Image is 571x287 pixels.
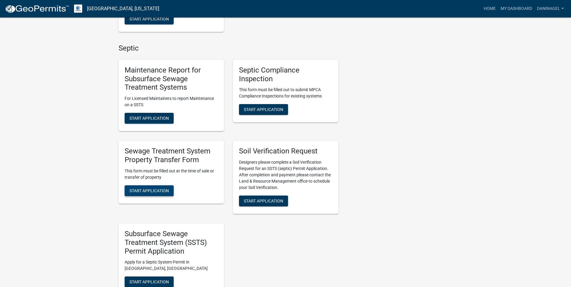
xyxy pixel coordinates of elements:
h4: Septic [119,44,338,53]
span: Start Application [129,17,169,21]
p: Apply for a Septic System Permit in [GEOGRAPHIC_DATA], [GEOGRAPHIC_DATA] [125,259,218,272]
button: Start Application [239,196,288,206]
h5: Soil Verification Request [239,147,332,156]
button: Start Application [239,104,288,115]
a: My Dashboard [498,3,535,14]
button: Start Application [125,185,174,196]
a: [GEOGRAPHIC_DATA], [US_STATE] [87,4,159,14]
h5: Subsurface Sewage Treatment System (SSTS) Permit Application [125,230,218,255]
span: Start Application [129,279,169,284]
a: daninagel [535,3,566,14]
p: For Licensed Maintainers to report Maintenance on a SSTS [125,95,218,108]
h5: Septic Compliance Inspection [239,66,332,83]
button: Start Application [125,113,174,124]
h5: Maintenance Report for Subsurface Sewage Treatment Systems [125,66,218,92]
span: Start Application [244,107,283,112]
p: Designers please complete a Soil Verification Request for an SSTS (septic) Permit Application. Af... [239,159,332,191]
p: This form must be filled out to submit MPCA Compliance Inspections for existing systems [239,87,332,99]
img: Otter Tail County, Minnesota [74,5,82,13]
h5: Sewage Treatment System Property Transfer Form [125,147,218,164]
span: Start Application [129,188,169,193]
span: Start Application [244,199,283,203]
a: Home [481,3,498,14]
span: Start Application [129,116,169,121]
p: This form must be filled out at the time of sale or transfer of property [125,168,218,181]
button: Start Application [125,14,174,24]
